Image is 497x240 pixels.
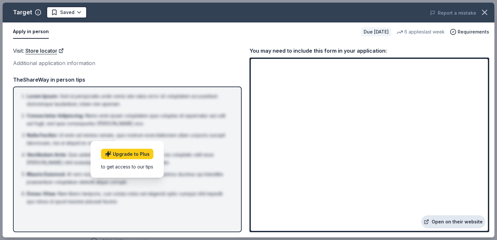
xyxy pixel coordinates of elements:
button: Requirements [450,28,489,36]
li: Nam libero tempore, cum soluta nobis est eligendi optio cumque nihil impedit quo minus id quod ma... [27,190,232,206]
div: TheShareWay in person tips [13,75,242,84]
a: Open on their website [421,215,485,228]
div: You may need to include this form in your application: [249,47,489,55]
div: Target [13,7,32,18]
span: Saved [60,8,74,16]
a: Upgrade to Plus [101,149,154,159]
span: Consectetur Adipiscing : [27,113,84,118]
li: Nemo enim ipsam voluptatem quia voluptas sit aspernatur aut odit aut fugit, sed quia consequuntur... [27,112,232,127]
button: Saved [47,7,87,18]
button: Apply in person [13,25,49,39]
div: 6 applies last week [396,28,445,36]
li: At vero eos et accusamus et iusto odio dignissimos ducimus qui blanditiis praesentium voluptatum ... [27,170,232,186]
div: to get access to our tips [101,163,154,170]
div: Visit : [13,47,242,55]
span: Nulla Facilisi : [27,132,58,138]
span: Requirements [458,28,489,36]
li: Sed ut perspiciatis unde omnis iste natus error sit voluptatem accusantium doloremque laudantium,... [27,92,232,108]
div: Additional application information [13,59,242,67]
span: Lorem Ipsum : [27,93,59,99]
li: Ut enim ad minima veniam, quis nostrum exercitationem ullam corporis suscipit laboriosam, nisi ut... [27,131,232,147]
a: Store locator [25,47,64,55]
span: Mauris Euismod : [27,171,66,177]
span: Vestibulum Ante : [27,152,67,157]
li: Quis autem vel eum iure reprehenderit qui in ea voluptate velit esse [PERSON_NAME] nihil molestia... [27,151,232,167]
div: Due [DATE] [361,27,391,36]
button: Report a mistake [430,9,476,17]
span: Donec Vitae : [27,191,57,196]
